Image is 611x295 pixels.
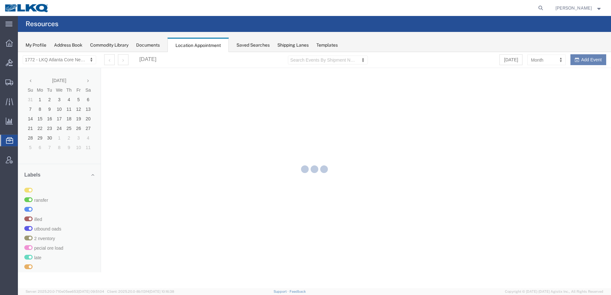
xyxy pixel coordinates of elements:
[4,3,49,13] img: logo
[26,16,58,32] h4: Resources
[236,42,270,49] div: Saved Searches
[505,289,603,294] span: Copyright © [DATE]-[DATE] Agistix Inc., All Rights Reserved
[136,42,160,49] div: Documents
[78,290,104,293] span: [DATE] 09:51:04
[277,42,309,49] div: Shipping Lanes
[274,290,290,293] a: Support
[90,42,128,49] div: Commodity Library
[290,290,306,293] a: Feedback
[555,4,592,11] span: Brian Schmidt
[107,290,174,293] span: Client: 2025.20.0-8b113f4
[316,42,338,49] div: Templates
[167,38,229,52] div: Location Appointment
[555,4,602,12] button: [PERSON_NAME]
[26,42,46,49] div: My Profile
[26,290,104,293] span: Server: 2025.20.0-710e05ee653
[54,42,82,49] div: Address Book
[149,290,174,293] span: [DATE] 10:16:38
